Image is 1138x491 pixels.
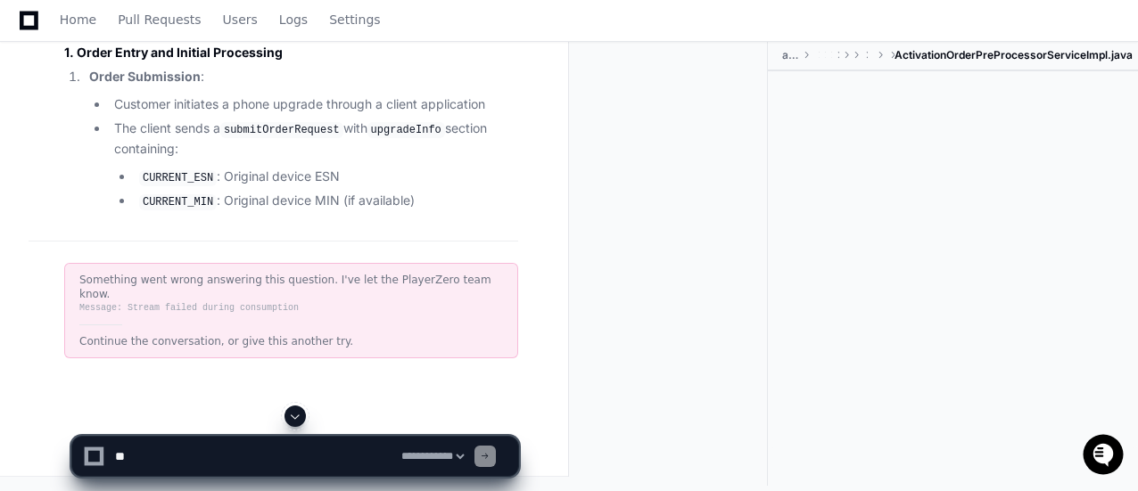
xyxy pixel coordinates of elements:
span: activation-order-pre-processor [782,48,799,62]
div: We're offline, we'll be back soon [61,151,233,165]
span: Home [60,14,96,25]
div: Welcome [18,71,325,100]
div: Message: Stream failed during consumption [79,301,503,315]
code: CURRENT_MIN [139,194,217,210]
code: submitOrderRequest [220,122,343,138]
li: : Original device ESN [134,167,518,188]
span: Users [223,14,258,25]
div: Something went wrong answering this question. I've let the PlayerZero team know. [79,273,503,301]
li: Customer initiates a phone upgrade through a client application [109,94,518,115]
button: Start new chat [303,138,325,160]
span: Settings [329,14,380,25]
img: PlayerZero [18,18,54,53]
img: 1736555170064-99ba0984-63c1-480f-8ee9-699278ef63ed [18,133,50,165]
div: Continue the conversation, or give this another try. [79,334,503,348]
li: : [84,67,518,212]
code: upgradeInfo [367,122,445,138]
span: Logs [279,14,308,25]
li: The client sends a with section containing: [109,119,518,212]
h3: 1. Order Entry and Initial Processing [64,44,518,61]
div: Start new chat [61,133,293,151]
a: Powered byPylon [126,186,216,200]
iframe: Open customer support [1081,432,1129,480]
span: Pull Requests [118,14,201,25]
li: : Original device MIN (if available) [134,191,518,212]
span: Pylon [177,187,216,200]
code: CURRENT_ESN [139,170,217,186]
strong: Order Submission [89,69,201,84]
span: ActivationOrderPreProcessorServiceImpl.java [895,48,1133,62]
